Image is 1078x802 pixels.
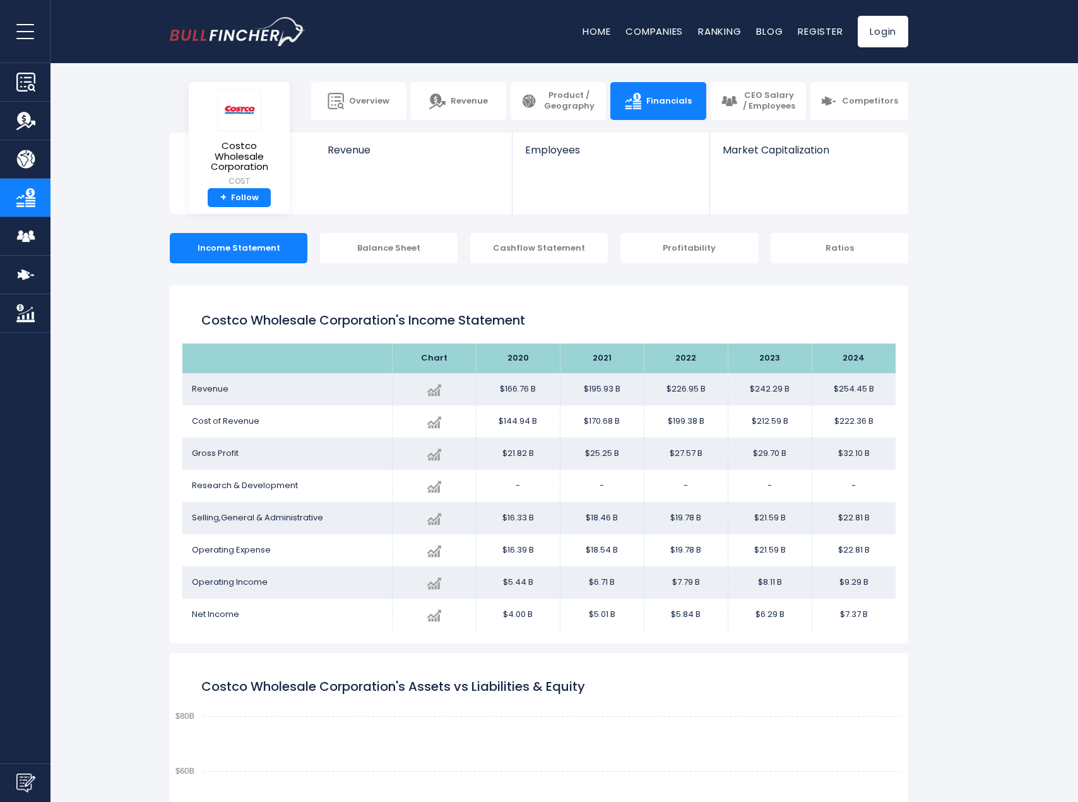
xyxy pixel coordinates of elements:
span: Operating Expense [192,544,271,556]
td: $7.79 B [644,566,728,599]
td: $242.29 B [728,373,812,405]
td: $22.81 B [812,534,896,566]
a: Revenue [315,133,512,177]
span: Net Income [192,608,239,620]
a: Blog [756,25,783,38]
td: $16.39 B [476,534,560,566]
td: $21.82 B [476,438,560,470]
td: $18.54 B [560,534,644,566]
td: $21.59 B [728,502,812,534]
td: - [728,470,812,502]
td: $22.81 B [812,502,896,534]
td: $170.68 B [560,405,644,438]
a: Go to homepage [170,17,305,46]
th: 2022 [644,344,728,373]
span: Selling,General & Administrative [192,512,323,524]
td: $21.59 B [728,534,812,566]
td: $166.76 B [476,373,560,405]
span: Revenue [451,96,488,107]
span: Gross Profit [192,447,239,459]
td: $6.29 B [728,599,812,631]
div: Cashflow Statement [470,233,608,263]
a: CEO Salary / Employees [711,82,806,120]
a: Market Capitalization [710,133,907,177]
td: $5.44 B [476,566,560,599]
a: Companies [625,25,683,38]
td: - [560,470,644,502]
a: Employees [512,133,709,177]
a: +Follow [208,188,271,208]
td: $27.57 B [644,438,728,470]
th: 2021 [560,344,644,373]
td: $9.29 B [812,566,896,599]
span: Revenue [328,144,500,156]
a: Ranking [698,25,741,38]
td: - [812,470,896,502]
a: Costco Wholesale Corporation COST [198,88,280,188]
a: Product / Geography [511,82,606,120]
tspan: Costco Wholesale Corporation's Assets vs Liabilities & Equity [201,678,585,695]
a: Register [798,25,843,38]
span: Employees [525,144,696,156]
text: $60B [175,766,194,775]
td: $5.84 B [644,599,728,631]
td: $254.45 B [812,373,896,405]
span: Product / Geography [542,90,596,112]
h1: Costco Wholesale Corporation's Income Statement [201,311,877,330]
td: $19.78 B [644,502,728,534]
text: $80B [175,711,194,721]
td: $8.11 B [728,566,812,599]
td: $222.36 B [812,405,896,438]
td: $32.10 B [812,438,896,470]
a: Login [858,16,908,47]
th: 2020 [476,344,560,373]
small: COST [199,176,280,187]
span: Financials [646,96,692,107]
a: Competitors [810,82,908,120]
a: Financials [610,82,706,120]
span: Competitors [842,96,898,107]
td: - [476,470,560,502]
a: Revenue [411,82,506,120]
strong: + [220,192,227,203]
td: $212.59 B [728,405,812,438]
td: $5.01 B [560,599,644,631]
div: Profitability [620,233,758,263]
span: Costco Wholesale Corporation [199,141,280,172]
span: CEO Salary / Employees [742,90,796,112]
span: Research & Development [192,479,298,491]
span: Overview [349,96,389,107]
th: 2024 [812,344,896,373]
div: Income Statement [170,233,307,263]
td: $6.71 B [560,566,644,599]
span: Market Capitalization [723,144,894,156]
span: Revenue [192,383,228,395]
td: $226.95 B [644,373,728,405]
td: $7.37 B [812,599,896,631]
td: - [644,470,728,502]
td: $199.38 B [644,405,728,438]
td: $18.46 B [560,502,644,534]
td: $16.33 B [476,502,560,534]
td: $4.00 B [476,599,560,631]
td: $19.78 B [644,534,728,566]
td: $195.93 B [560,373,644,405]
th: 2023 [728,344,812,373]
span: Operating Income [192,576,268,588]
div: Balance Sheet [320,233,458,263]
span: Cost of Revenue [192,415,259,427]
div: Ratios [771,233,908,263]
a: Overview [311,82,406,120]
th: Chart [392,344,476,373]
td: $29.70 B [728,438,812,470]
a: Home [583,25,610,38]
img: bullfincher logo [170,17,305,46]
td: $144.94 B [476,405,560,438]
td: $25.25 B [560,438,644,470]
